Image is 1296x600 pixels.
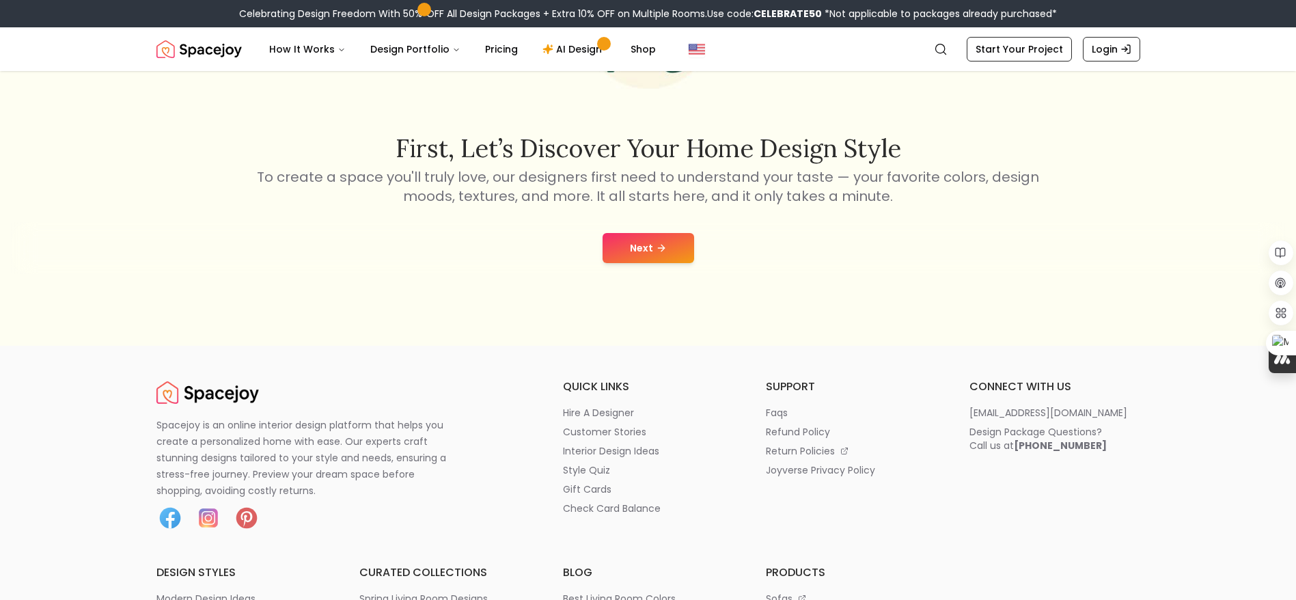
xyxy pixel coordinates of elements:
a: customer stories [563,425,734,439]
a: return policies [766,444,937,458]
a: Spacejoy [156,379,259,406]
a: Pricing [474,36,529,63]
h6: quick links [563,379,734,395]
p: [EMAIL_ADDRESS][DOMAIN_NAME] [969,406,1127,420]
p: joyverse privacy policy [766,463,875,477]
button: Design Portfolio [359,36,471,63]
img: Spacejoy Logo [156,379,259,406]
div: Celebrating Design Freedom With 50% OFF All Design Packages + Extra 10% OFF on Multiple Rooms. [239,7,1057,21]
b: [PHONE_NUMBER] [1014,439,1107,452]
p: return policies [766,444,835,458]
img: Facebook icon [156,504,184,532]
h6: connect with us [969,379,1140,395]
h6: blog [563,564,734,581]
h6: curated collections [359,564,530,581]
img: United States [689,41,705,57]
a: Design Package Questions?Call us at[PHONE_NUMBER] [969,425,1140,452]
a: Shop [620,36,667,63]
p: style quiz [563,463,610,477]
h6: support [766,379,937,395]
a: hire a designer [563,406,734,420]
button: Next [603,233,694,263]
b: CELEBRATE50 [754,7,822,21]
a: Spacejoy [156,36,242,63]
span: *Not applicable to packages already purchased* [822,7,1057,21]
a: AI Design [532,36,617,63]
p: interior design ideas [563,444,659,458]
nav: Global [156,27,1140,71]
img: Instagram icon [195,504,222,532]
a: style quiz [563,463,734,477]
a: [EMAIL_ADDRESS][DOMAIN_NAME] [969,406,1140,420]
p: Spacejoy is an online interior design platform that helps you create a personalized home with eas... [156,417,463,499]
p: To create a space you'll truly love, our designers first need to understand your taste — your fav... [255,167,1042,206]
a: Start Your Project [967,37,1072,62]
h6: products [766,564,937,581]
h2: First, let’s discover your home design style [255,135,1042,162]
a: interior design ideas [563,444,734,458]
p: hire a designer [563,406,634,420]
div: Design Package Questions? Call us at [969,425,1107,452]
p: gift cards [563,482,611,496]
a: gift cards [563,482,734,496]
nav: Main [258,36,667,63]
p: check card balance [563,502,661,515]
p: refund policy [766,425,830,439]
a: check card balance [563,502,734,515]
p: faqs [766,406,788,420]
p: customer stories [563,425,646,439]
a: refund policy [766,425,937,439]
button: How It Works [258,36,357,63]
a: Login [1083,37,1140,62]
img: Pinterest icon [233,504,260,532]
a: faqs [766,406,937,420]
h6: design styles [156,564,327,581]
a: joyverse privacy policy [766,463,937,477]
span: Use code: [707,7,822,21]
img: Spacejoy Logo [156,36,242,63]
